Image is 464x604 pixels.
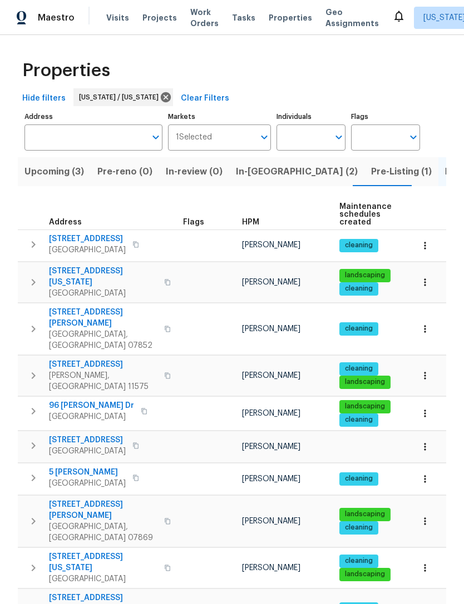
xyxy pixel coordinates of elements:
span: [PERSON_NAME], [GEOGRAPHIC_DATA] 11575 [49,370,157,392]
span: [GEOGRAPHIC_DATA] [49,244,126,256]
span: cleaning [340,474,377,483]
span: Properties [269,12,312,23]
span: cleaning [340,556,377,566]
span: [GEOGRAPHIC_DATA] [49,478,126,489]
span: [STREET_ADDRESS] [49,233,126,244]
button: Clear Filters [176,88,234,109]
span: [GEOGRAPHIC_DATA], [GEOGRAPHIC_DATA] 07852 [49,329,157,351]
span: Geo Assignments [325,7,379,29]
label: Address [24,113,162,120]
span: cleaning [340,241,377,250]
span: Work Orders [190,7,219,29]
span: Hide filters [22,92,66,106]
span: Flags [183,218,204,226]
span: landscaping [340,271,389,280]
span: Pre-reno (0) [97,164,152,179]
span: Properties [22,65,110,76]
span: [GEOGRAPHIC_DATA] [49,411,134,422]
span: In-[GEOGRAPHIC_DATA] (2) [236,164,358,179]
span: [PERSON_NAME] [242,410,300,417]
span: [PERSON_NAME] [242,443,300,451]
span: landscaping [340,510,389,519]
span: Upcoming (3) [24,164,84,179]
span: [GEOGRAPHIC_DATA], [GEOGRAPHIC_DATA] 07869 [49,521,157,543]
span: [GEOGRAPHIC_DATA] [49,573,157,585]
span: [GEOGRAPHIC_DATA] [49,288,157,299]
span: Address [49,218,82,226]
span: cleaning [340,324,377,333]
span: [STREET_ADDRESS][PERSON_NAME] [49,307,157,329]
span: Visits [106,12,129,23]
span: [PERSON_NAME] [242,475,300,483]
button: Hide filters [18,88,70,109]
span: Pre-Listing (1) [371,164,432,179]
label: Flags [351,113,420,120]
button: Open [331,129,347,145]
span: [PERSON_NAME] [242,241,300,249]
label: Markets [168,113,272,120]
label: Individuals [277,113,345,120]
span: landscaping [340,377,389,387]
span: [STREET_ADDRESS][PERSON_NAME] [49,499,157,521]
span: Maestro [38,12,75,23]
span: cleaning [340,284,377,293]
span: [STREET_ADDRESS][US_STATE] [49,551,157,573]
span: cleaning [340,523,377,532]
span: cleaning [340,415,377,425]
span: [PERSON_NAME] [242,325,300,333]
span: Clear Filters [181,92,229,106]
div: [US_STATE] / [US_STATE] [73,88,173,106]
span: [PERSON_NAME] [242,564,300,572]
span: Projects [142,12,177,23]
button: Open [148,129,164,145]
button: Open [406,129,421,145]
span: [PERSON_NAME] [242,517,300,525]
span: [GEOGRAPHIC_DATA] [49,446,126,457]
span: Tasks [232,14,255,22]
span: HPM [242,218,259,226]
span: Maintenance schedules created [339,203,392,226]
span: 96 [PERSON_NAME] Dr [49,400,134,411]
span: [PERSON_NAME] [242,278,300,286]
button: Open [256,129,272,145]
span: [STREET_ADDRESS] [49,435,126,446]
span: 5 [PERSON_NAME] [49,467,126,478]
span: [PERSON_NAME] [242,372,300,380]
span: [STREET_ADDRESS][US_STATE] [49,266,157,288]
span: landscaping [340,402,389,411]
span: [US_STATE] / [US_STATE] [79,92,163,103]
span: cleaning [340,364,377,373]
span: In-review (0) [166,164,223,179]
span: landscaping [340,570,389,579]
span: [STREET_ADDRESS] [49,359,157,370]
span: 1 Selected [176,133,212,142]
